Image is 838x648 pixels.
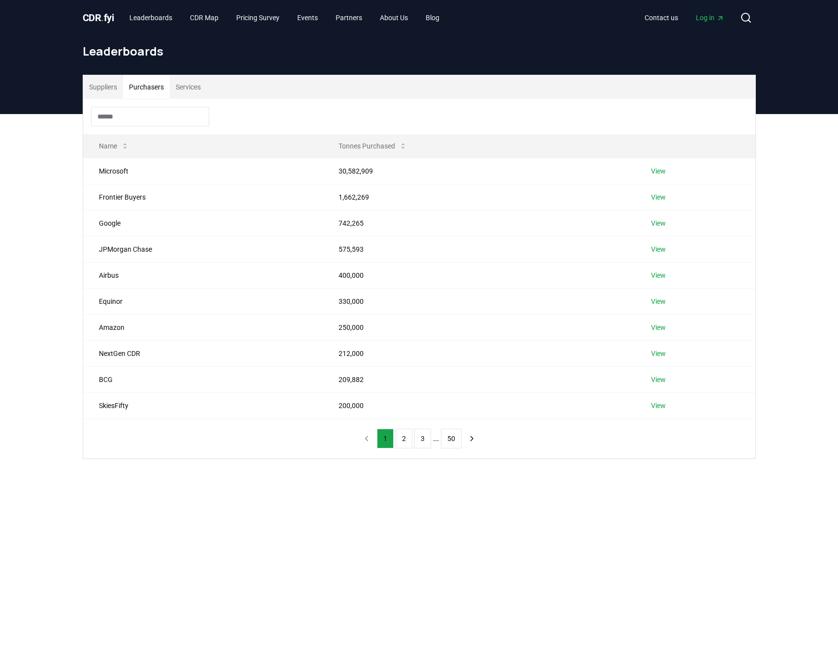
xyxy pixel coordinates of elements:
td: Microsoft [83,158,323,184]
a: Events [289,9,326,27]
span: . [101,12,104,24]
button: Tonnes Purchased [331,136,415,156]
a: Leaderboards [122,9,180,27]
a: Partners [328,9,370,27]
td: 200,000 [323,392,635,418]
button: Name [91,136,137,156]
td: SkiesFifty [83,392,323,418]
button: 3 [414,429,431,448]
a: CDR.fyi [83,11,114,25]
a: Pricing Survey [228,9,287,27]
a: View [651,218,666,228]
button: next page [464,429,480,448]
a: View [651,375,666,384]
a: Contact us [637,9,686,27]
a: About Us [372,9,416,27]
a: Log in [688,9,732,27]
td: 330,000 [323,288,635,314]
nav: Main [122,9,447,27]
td: 209,882 [323,366,635,392]
a: View [651,401,666,411]
td: Equinor [83,288,323,314]
a: CDR Map [182,9,226,27]
nav: Main [637,9,732,27]
td: Frontier Buyers [83,184,323,210]
a: Blog [418,9,447,27]
a: View [651,323,666,332]
a: View [651,244,666,254]
a: View [651,296,666,306]
td: 742,265 [323,210,635,236]
button: Purchasers [123,75,170,99]
span: Log in [696,13,724,23]
td: 400,000 [323,262,635,288]
td: Amazon [83,314,323,340]
td: 575,593 [323,236,635,262]
button: 2 [396,429,412,448]
span: CDR fyi [83,12,114,24]
td: Google [83,210,323,236]
li: ... [433,433,439,444]
a: View [651,270,666,280]
td: NextGen CDR [83,340,323,366]
button: Services [170,75,207,99]
td: 250,000 [323,314,635,340]
td: 212,000 [323,340,635,366]
td: 30,582,909 [323,158,635,184]
td: JPMorgan Chase [83,236,323,262]
td: BCG [83,366,323,392]
td: Airbus [83,262,323,288]
button: 50 [441,429,462,448]
button: 1 [377,429,394,448]
a: View [651,192,666,202]
h1: Leaderboards [83,43,756,59]
button: Suppliers [83,75,123,99]
a: View [651,349,666,358]
a: View [651,166,666,176]
td: 1,662,269 [323,184,635,210]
